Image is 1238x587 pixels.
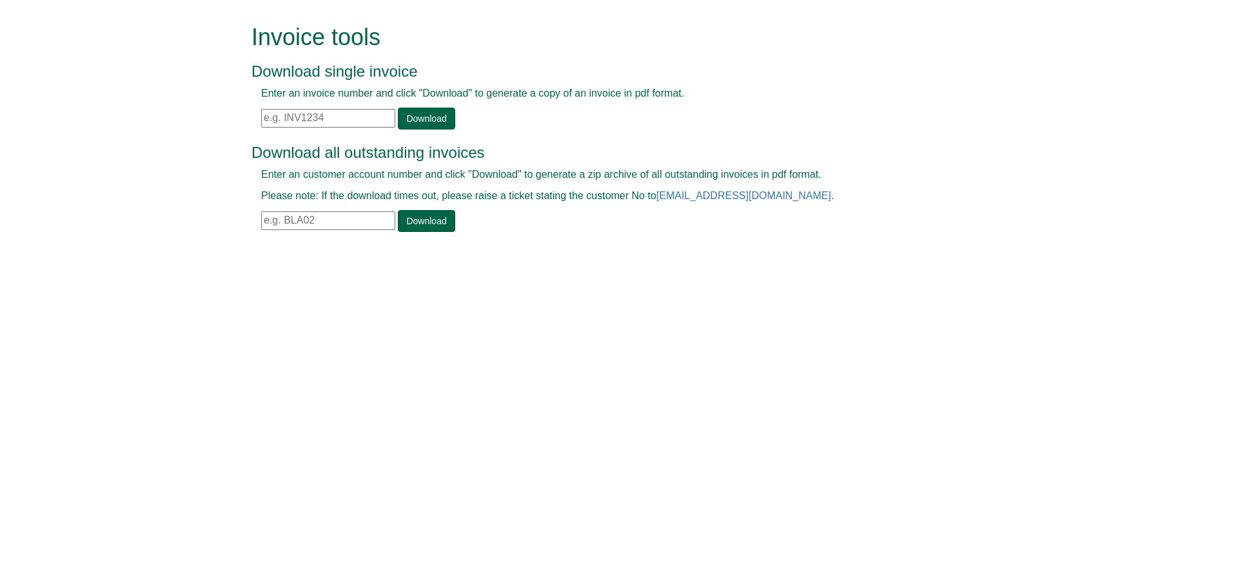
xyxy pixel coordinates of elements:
[261,211,395,230] input: e.g. BLA02
[251,63,958,80] h3: Download single invoice
[398,108,455,130] a: Download
[261,109,395,128] input: e.g. INV1234
[398,210,455,232] a: Download
[261,168,948,182] p: Enter an customer account number and click "Download" to generate a zip archive of all outstandin...
[261,189,948,204] p: Please note: If the download times out, please raise a ticket stating the customer No to .
[251,144,958,161] h3: Download all outstanding invoices
[251,24,958,50] h1: Invoice tools
[261,86,948,101] p: Enter an invoice number and click "Download" to generate a copy of an invoice in pdf format.
[656,190,831,201] a: [EMAIL_ADDRESS][DOMAIN_NAME]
